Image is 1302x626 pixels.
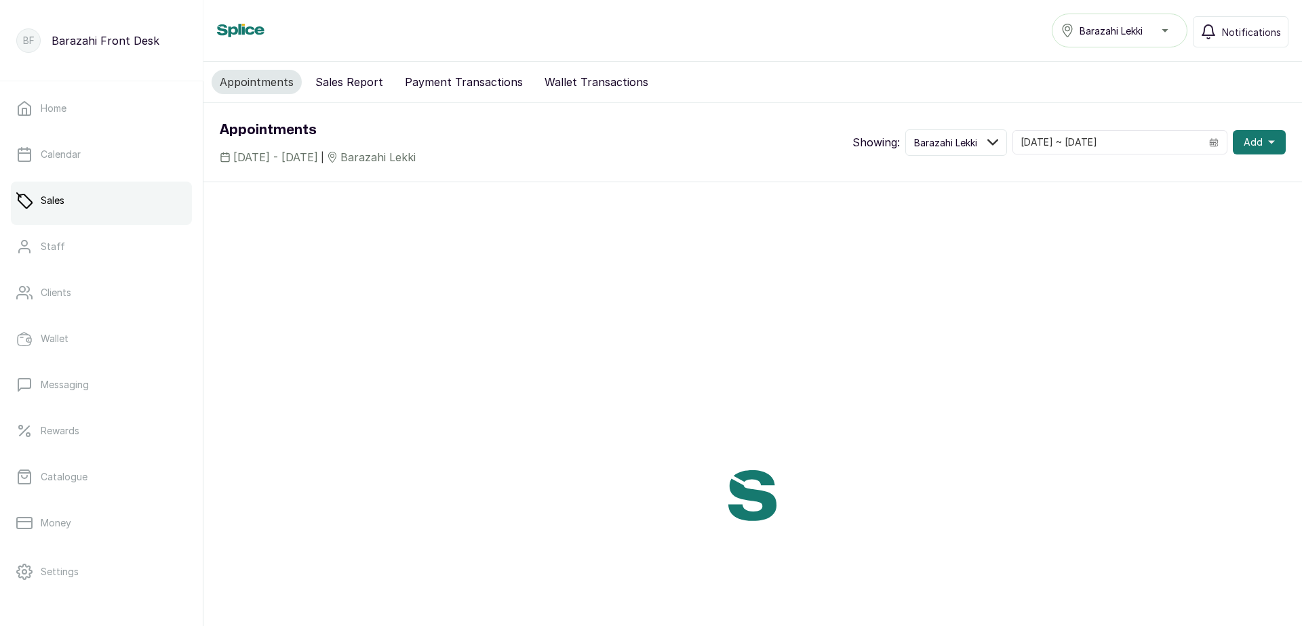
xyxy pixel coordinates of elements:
button: Payment Transactions [397,70,531,94]
span: Notifications [1222,25,1281,39]
svg: calendar [1209,138,1219,147]
p: Settings [41,565,79,579]
span: Barazahi Lekki [340,149,416,165]
a: Messaging [11,366,192,404]
button: Barazahi Lekki [1052,14,1187,47]
p: Messaging [41,378,89,392]
p: Rewards [41,424,79,438]
p: Home [41,102,66,115]
p: Clients [41,286,71,299]
p: Calendar [41,148,81,161]
span: Barazahi Lekki [914,135,977,150]
h1: Appointments [220,119,416,141]
p: Wallet [41,332,68,346]
button: Add [1233,130,1286,154]
p: Showing: [852,134,900,150]
span: | [321,150,324,165]
p: Staff [41,240,65,253]
p: BF [23,34,35,47]
span: Add [1244,135,1263,149]
input: Select date [1013,131,1201,154]
button: Appointments [212,70,302,94]
a: Home [11,89,192,127]
a: Settings [11,553,192,591]
p: Barazahi Front Desk [52,33,159,49]
button: Wallet Transactions [536,70,656,94]
a: Wallet [11,320,192,358]
a: Catalogue [11,458,192,496]
a: Money [11,504,192,542]
p: Sales [41,194,64,207]
a: Calendar [11,135,192,173]
button: Notifications [1193,16,1288,47]
span: [DATE] - [DATE] [233,149,318,165]
a: Clients [11,274,192,312]
button: Barazahi Lekki [905,129,1007,156]
a: Rewards [11,412,192,450]
p: Catalogue [41,470,87,484]
span: Barazahi Lekki [1080,24,1143,38]
a: Staff [11,228,192,266]
a: Sales [11,182,192,220]
button: Sales Report [307,70,391,94]
p: Money [41,516,71,530]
